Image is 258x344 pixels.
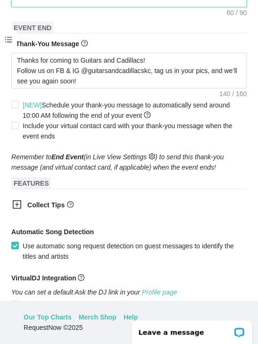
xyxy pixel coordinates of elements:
[11,22,54,34] span: EVENT END
[11,153,224,171] i: Remember to (in Live View Settings ) to send this thank-you message (and virtual contact card, if...
[19,300,196,310] span: Forward all guest messages to VirtualDJ via "Ask The DJ"
[12,200,22,209] span: plus-square
[79,312,117,322] a: Merch Shop
[78,274,84,281] span: question-circle
[67,201,74,208] span: question-circle
[11,177,51,189] span: FEATURES
[149,153,155,160] span: setting
[23,101,230,119] span: Schedule your thank-you message to automatically send around 10:00 AM following the end of your e...
[11,274,76,282] b: VirtualDJ Integration
[142,288,177,296] a: Profile page
[11,288,177,296] i: You can set a default Ask the DJ link in your
[16,40,79,48] b: Thank-You Message
[11,227,94,237] b: Automatic Song Detection
[19,241,247,262] span: Use automatic song request detection on guest messages to identify the titles and artists
[124,312,138,322] a: Help
[125,314,258,344] iframe: LiveChat chat widget
[24,312,72,322] a: Our Top Charts
[81,40,88,47] span: question-circle
[5,194,241,217] div: Collect Tipsquestion-circle
[11,53,247,89] textarea: Thanks for coming to Guitars and Cadillacs! Follow us on FB & IG @guitarsandcadillacskc, tag us i...
[23,101,42,109] span: [NEW]
[23,122,232,140] span: Include your virtual contact card with your thank-you message when the event ends
[144,112,150,118] span: question-circle
[24,322,232,333] div: RequestNow © 2025
[51,153,83,161] b: End Event
[27,201,65,209] b: Collect Tips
